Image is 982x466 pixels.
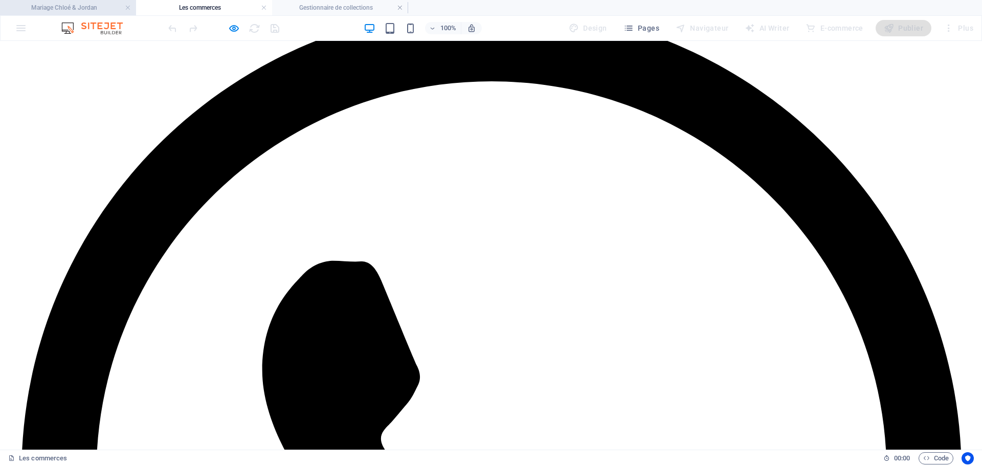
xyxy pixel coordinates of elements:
button: Usercentrics [962,452,974,464]
span: 00 00 [894,452,910,464]
h6: Durée de la session [883,452,910,464]
button: Code [919,452,953,464]
i: Lors du redimensionnement, ajuster automatiquement le niveau de zoom en fonction de l'appareil sé... [467,24,476,33]
button: Pages [619,20,663,36]
h4: Les commerces [136,2,272,13]
div: Design (Ctrl+Alt+Y) [565,20,611,36]
a: Cliquez pour annuler la sélection. Double-cliquez pour ouvrir Pages. [8,452,67,464]
h6: 100% [440,22,457,34]
h4: Gestionnaire de collections [272,2,408,13]
span: : [901,454,903,462]
span: Pages [623,23,659,33]
button: 100% [425,22,461,34]
span: Code [923,452,949,464]
img: Editor Logo [59,22,136,34]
